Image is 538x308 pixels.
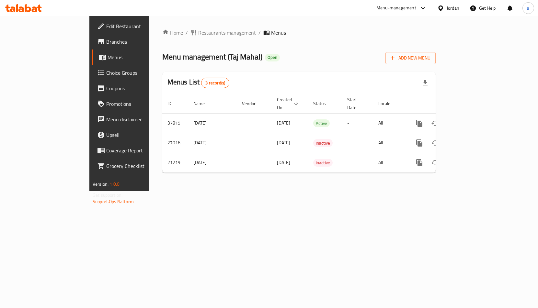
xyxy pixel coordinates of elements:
[313,159,333,167] span: Inactive
[190,29,256,37] a: Restaurants management
[106,100,174,108] span: Promotions
[313,139,333,147] span: Inactive
[373,113,406,133] td: All
[92,81,179,96] a: Coupons
[378,100,399,107] span: Locale
[92,96,179,112] a: Promotions
[109,180,120,188] span: 1.0.0
[313,100,334,107] span: Status
[162,29,436,37] nav: breadcrumb
[93,197,134,206] a: Support.OpsPlatform
[106,38,174,46] span: Branches
[427,115,443,131] button: Change Status
[92,65,179,81] a: Choice Groups
[427,135,443,151] button: Change Status
[447,5,459,12] div: Jordan
[427,155,443,170] button: Change Status
[92,143,179,158] a: Coverage Report
[342,113,373,133] td: -
[93,191,122,199] span: Get support on:
[92,112,179,127] a: Menu disclaimer
[373,153,406,172] td: All
[373,133,406,153] td: All
[277,138,290,147] span: [DATE]
[418,75,433,91] div: Export file
[347,96,365,111] span: Start Date
[412,155,427,170] button: more
[167,100,180,107] span: ID
[376,4,416,12] div: Menu-management
[92,34,179,49] a: Branches
[106,22,174,30] span: Edit Restaurant
[106,84,174,92] span: Coupons
[186,29,188,37] li: /
[406,94,479,114] th: Actions
[277,158,290,167] span: [DATE]
[106,131,174,139] span: Upsell
[92,49,179,65] a: Menus
[106,69,174,77] span: Choice Groups
[271,29,286,37] span: Menus
[106,162,174,170] span: Grocery Checklist
[277,119,290,127] span: [DATE]
[188,153,237,172] td: [DATE]
[313,120,330,127] span: Active
[198,29,256,37] span: Restaurants management
[193,100,213,107] span: Name
[242,100,264,107] span: Vendor
[106,147,174,154] span: Coverage Report
[93,180,109,188] span: Version:
[162,94,479,173] table: enhanced table
[108,53,174,61] span: Menus
[167,77,229,88] h2: Menus List
[265,54,280,61] div: Open
[92,158,179,174] a: Grocery Checklist
[188,133,237,153] td: [DATE]
[258,29,261,37] li: /
[313,119,330,127] div: Active
[391,54,430,62] span: Add New Menu
[92,127,179,143] a: Upsell
[342,153,373,172] td: -
[106,115,174,123] span: Menu disclaimer
[385,52,436,64] button: Add New Menu
[188,113,237,133] td: [DATE]
[313,139,333,147] div: Inactive
[265,55,280,60] span: Open
[527,5,529,12] span: a
[201,78,229,88] div: Total records count
[92,18,179,34] a: Edit Restaurant
[342,133,373,153] td: -
[201,80,229,86] span: 3 record(s)
[412,135,427,151] button: more
[162,49,262,64] span: Menu management ( Taj Mahal )
[277,96,300,111] span: Created On
[412,115,427,131] button: more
